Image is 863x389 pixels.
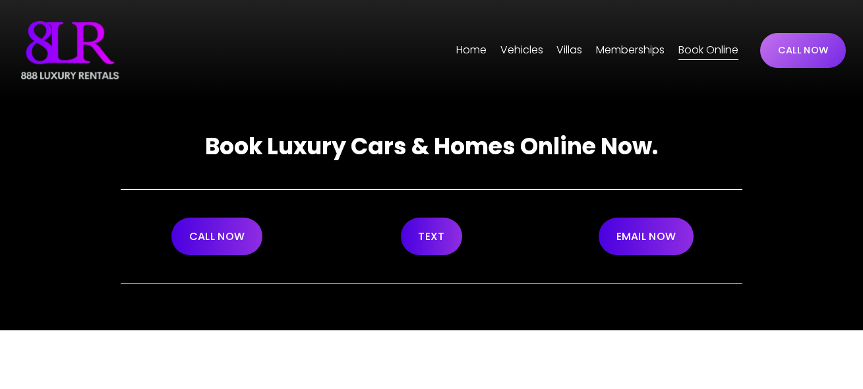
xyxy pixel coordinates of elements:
[556,41,582,60] span: Villas
[500,41,543,60] span: Vehicles
[599,218,694,255] a: EMAIL NOW
[678,40,738,61] a: Book Online
[596,40,665,61] a: Memberships
[760,33,846,68] a: CALL NOW
[500,40,543,61] a: folder dropdown
[556,40,582,61] a: folder dropdown
[205,130,658,162] strong: Book Luxury Cars & Homes Online Now.
[17,17,123,83] img: Luxury Car &amp; Home Rentals For Every Occasion
[401,218,463,255] a: TEXT
[456,40,487,61] a: Home
[171,218,262,255] a: CALL NOW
